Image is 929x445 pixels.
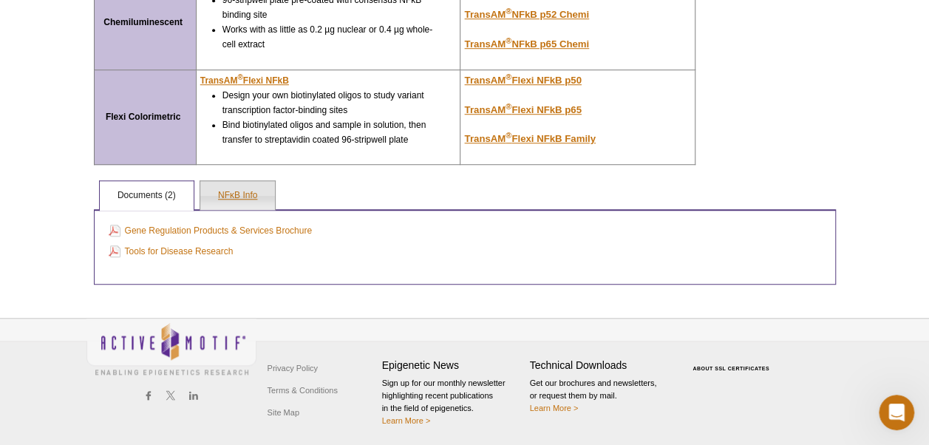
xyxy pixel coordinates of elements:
p: Sign up for our monthly newsletter highlighting recent publications in the field of epigenetics. [382,377,523,427]
a: NFκB Info [200,181,275,211]
a: Documents (2) [100,181,194,211]
u: TransAM Flexi NFkB p65 [464,104,581,115]
strong: Flexi Colorimetric [106,112,180,122]
u: TransAM Flexi NFkB [200,75,289,86]
table: Click to Verify - This site chose Symantec SSL for secure e-commerce and confidential communicati... [678,344,789,377]
a: TransAM®Flexi NFkB Family [464,133,595,144]
li: Works with as little as 0.2 µg nuclear or 0.4 µg whole-cell extract [222,22,440,52]
a: TransAM®Flexi NFkB [200,73,289,88]
u: TransAM Flexi NFkB p50 [464,75,581,86]
li: Bind biotinylated oligos and sample in solution, then transfer to streptavidin coated 96-stripwel... [222,118,440,147]
u: TransAM NFkB p65 Chemi [464,38,589,50]
li: Design your own biotinylated oligos to study variant transcription factor-binding sites [222,88,440,118]
p: Get our brochures and newsletters, or request them by mail. [530,377,670,415]
sup: ® [506,72,511,81]
sup: ® [506,36,511,45]
a: TransAM®Flexi NFkB p50 [464,75,581,86]
u: TransAM NFkB p52 Chemi [464,9,589,20]
u: TransAM Flexi NFkB Family [464,133,595,144]
a: Tools for Disease Research [109,243,234,259]
a: TransAM®NFkB p65 Chemi [464,38,589,50]
a: Privacy Policy [264,357,321,379]
strong: Chemiluminescent [103,17,183,27]
a: TransAM®Flexi NFkB p65 [464,104,581,115]
sup: ® [237,73,242,81]
sup: ® [506,101,511,110]
sup: ® [506,131,511,140]
h4: Technical Downloads [530,359,670,372]
h4: Epigenetic News [382,359,523,372]
a: Learn More > [530,404,579,412]
a: Terms & Conditions [264,379,341,401]
a: TransAM®NFkB p52 Chemi [464,9,589,20]
img: Active Motif, [86,319,256,378]
a: Site Map [264,401,303,424]
iframe: Intercom live chat [879,395,914,430]
a: ABOUT SSL CERTIFICATES [693,366,769,371]
sup: ® [506,7,511,16]
a: Gene Regulation Products & Services Brochure [109,222,312,239]
a: Learn More > [382,416,431,425]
